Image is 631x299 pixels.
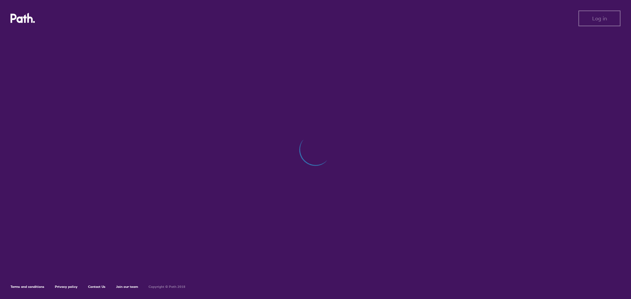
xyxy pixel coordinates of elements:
button: Log in [578,11,620,26]
a: Terms and conditions [11,285,44,289]
a: Join our team [116,285,138,289]
span: Log in [592,15,607,21]
a: Contact Us [88,285,105,289]
a: Privacy policy [55,285,78,289]
h6: Copyright © Path 2018 [149,285,185,289]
